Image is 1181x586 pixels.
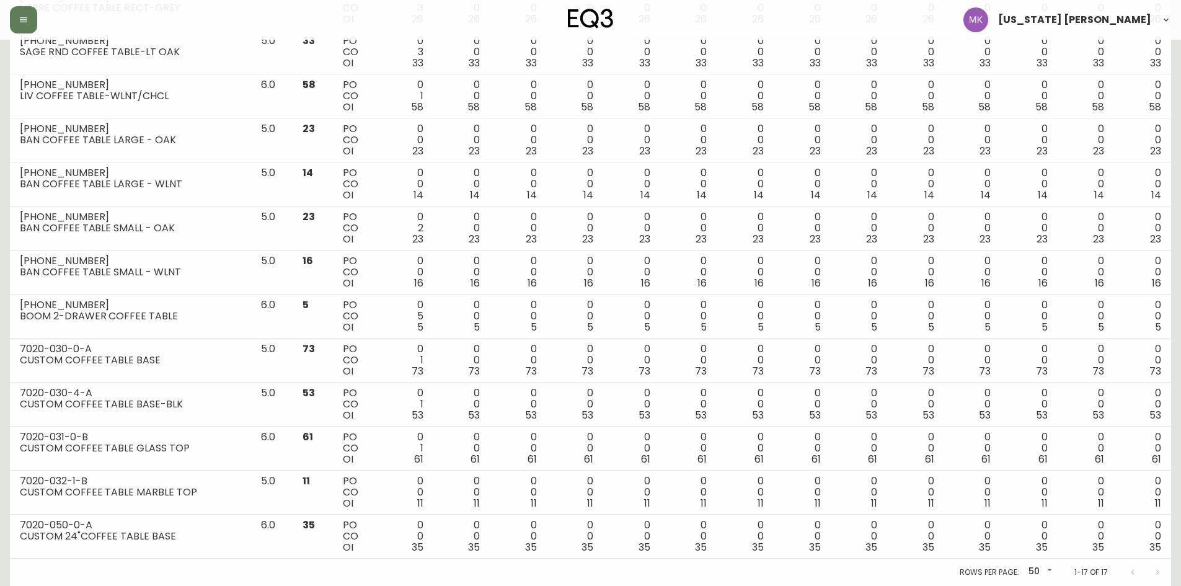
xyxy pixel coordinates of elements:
div: 0 0 [1124,344,1161,377]
span: 33 [810,56,821,70]
span: 23 [753,232,764,246]
div: 0 0 [784,255,821,289]
div: [PHONE_NUMBER] [20,35,241,47]
div: 0 0 [1124,255,1161,289]
span: [US_STATE] [PERSON_NAME] [998,15,1151,25]
div: 0 0 [613,123,650,157]
div: 0 0 [1011,211,1048,245]
span: 14 [924,188,934,202]
div: 0 0 [613,79,650,113]
span: 58 [694,100,707,114]
span: 16 [697,276,707,290]
div: 0 0 [670,300,707,333]
div: 0 0 [954,167,991,201]
div: 0 0 [954,344,991,377]
span: 58 [1149,100,1161,114]
div: 0 0 [897,388,934,421]
div: 0 0 [613,167,650,201]
div: 0 0 [1011,167,1048,201]
span: 23 [303,122,315,136]
td: 5.0 [251,162,293,206]
div: 0 0 [670,79,707,113]
span: 58 [922,100,934,114]
div: 0 0 [897,300,934,333]
span: 5 [984,320,991,334]
div: 0 0 [727,388,764,421]
span: 73 [1092,364,1104,378]
span: 33 [1093,56,1104,70]
span: 23 [1093,144,1104,158]
div: PO CO [343,211,366,245]
span: 14 [1094,188,1104,202]
div: 0 0 [840,344,877,377]
div: 0 0 [897,255,934,289]
div: PO CO [343,35,366,69]
span: 23 [412,232,423,246]
div: 0 0 [613,388,650,421]
div: PO CO [343,344,366,377]
span: 23 [866,144,877,158]
span: 73 [582,364,593,378]
div: 0 0 [386,123,423,157]
div: PO CO [343,300,366,333]
div: 0 0 [1068,35,1105,69]
div: 0 0 [670,344,707,377]
div: 0 0 [557,344,594,377]
span: 33 [923,56,934,70]
span: 16 [1095,276,1104,290]
div: 0 0 [1068,388,1105,421]
div: 0 0 [443,344,480,377]
div: 0 0 [557,255,594,289]
span: OI [343,232,353,246]
div: 0 0 [1124,35,1161,69]
div: BOOM 2-DRAWER COFFEE TABLE [20,311,241,322]
div: 0 0 [784,123,821,157]
span: 14 [811,188,821,202]
span: 5 [758,320,764,334]
span: 23 [810,232,821,246]
div: 0 0 [897,123,934,157]
span: 5 [644,320,650,334]
span: 58 [303,78,316,92]
div: 0 0 [840,388,877,421]
span: 23 [639,144,650,158]
span: 23 [582,232,593,246]
span: 23 [1093,232,1104,246]
div: 0 0 [727,123,764,157]
div: 0 0 [727,79,764,113]
span: 23 [753,144,764,158]
span: 14 [414,188,423,202]
span: 33 [526,56,537,70]
div: 0 0 [557,35,594,69]
span: 53 [582,408,593,422]
span: 16 [471,276,480,290]
div: 0 1 [386,79,423,113]
div: 0 0 [443,35,480,69]
span: 23 [526,232,537,246]
span: 14 [1038,188,1048,202]
div: [PHONE_NUMBER] [20,211,241,223]
span: 5 [1098,320,1104,334]
div: 0 0 [613,255,650,289]
div: PO CO [343,123,366,157]
td: 5.0 [251,251,293,295]
div: 0 0 [897,35,934,69]
div: [PHONE_NUMBER] [20,123,241,135]
div: 0 0 [1124,388,1161,421]
img: logo [568,9,614,29]
div: 0 0 [557,300,594,333]
span: 58 [1092,100,1104,114]
span: 33 [412,56,423,70]
div: BAN COFFEE TABLE LARGE - WLNT [20,179,241,190]
span: 23 [923,232,934,246]
div: [PHONE_NUMBER] [20,167,241,179]
span: 5 [815,320,821,334]
span: 5 [587,320,593,334]
div: 0 0 [443,388,480,421]
div: 0 0 [386,167,423,201]
span: 53 [303,386,315,400]
span: 23 [980,144,991,158]
span: 23 [1150,144,1161,158]
div: 0 0 [1011,255,1048,289]
span: 73 [865,364,877,378]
